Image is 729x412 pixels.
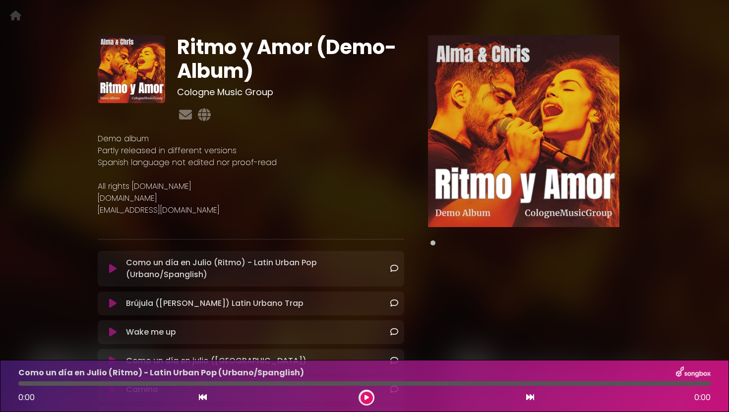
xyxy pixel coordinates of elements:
[126,326,176,338] p: Wake me up
[18,367,304,379] p: Como un día en Julio (Ritmo) - Latin Urban Pop (Urbano/Spanglish)
[676,366,711,379] img: songbox-logo-white.png
[428,35,619,227] img: Main Media
[126,355,306,367] p: Como un día en julio ([GEOGRAPHIC_DATA])
[694,392,711,404] span: 0:00
[98,157,404,169] p: Spanish language not edited nor proof-read
[98,180,404,192] p: All rights [DOMAIN_NAME]
[98,192,404,204] p: [DOMAIN_NAME]
[177,87,404,98] h3: Cologne Music Group
[98,204,404,216] p: [EMAIL_ADDRESS][DOMAIN_NAME]
[177,35,404,83] h1: Ritmo y Amor (Demo-Album)
[98,35,165,103] img: xd7ynZyMQAWXDyEuKIyG
[126,297,304,309] p: Brújula ([PERSON_NAME]) Latin Urbano Trap
[126,257,390,281] p: Como un día en Julio (Ritmo) - Latin Urban Pop (Urbano/Spanglish)
[98,145,404,157] p: Partly released in different versions
[98,133,404,145] p: Demo album
[18,392,35,403] span: 0:00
